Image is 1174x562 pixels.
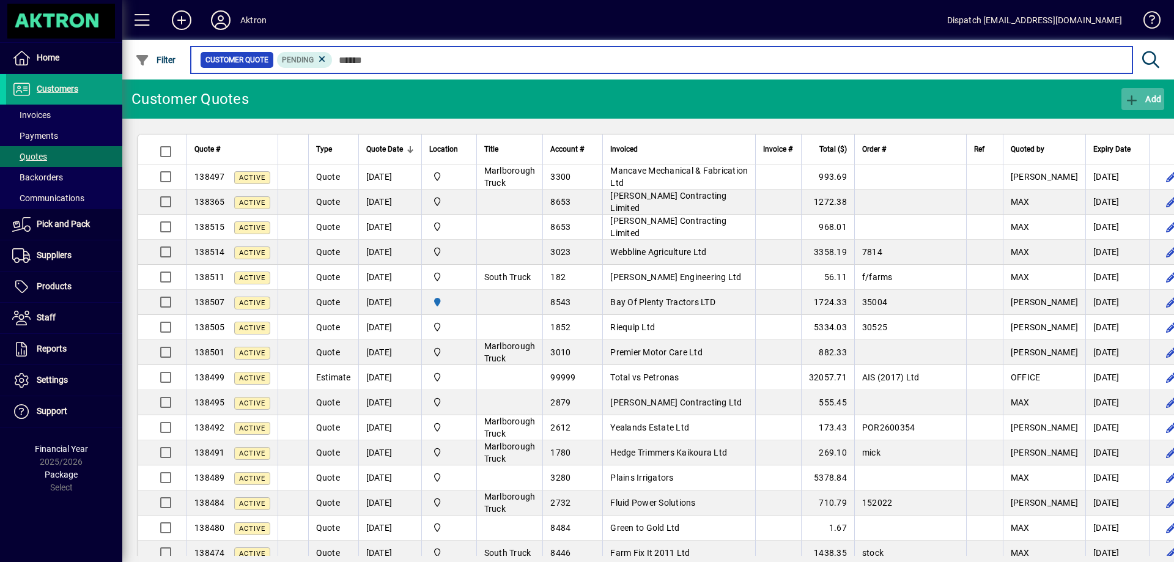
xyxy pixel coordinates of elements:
span: Support [37,406,67,416]
span: Location [429,142,458,156]
span: 138514 [194,247,225,257]
span: [PERSON_NAME] Contracting Limited [610,216,726,238]
span: Quote [316,272,340,282]
span: Active [239,424,265,432]
span: 30525 [862,322,887,332]
td: [DATE] [1085,240,1149,265]
td: [DATE] [1085,290,1149,315]
td: [DATE] [358,240,421,265]
span: Yealands Estate Ltd [610,423,689,432]
span: Ref [974,142,984,156]
td: [DATE] [358,315,421,340]
td: 269.10 [801,440,854,465]
td: [DATE] [358,290,421,315]
div: Quote # [194,142,270,156]
span: 3280 [550,473,570,483]
td: [DATE] [358,516,421,541]
td: [DATE] [1085,440,1149,465]
span: Invoice # [763,142,792,156]
span: Type [316,142,332,156]
span: 3300 [550,172,570,182]
span: Central [429,220,469,234]
a: Backorders [6,167,122,188]
span: Total ($) [819,142,847,156]
span: Customer Quote [205,54,268,66]
span: South Truck [484,272,531,282]
span: 138515 [194,222,225,232]
td: [DATE] [358,165,421,190]
span: Active [239,299,265,307]
span: MAX [1011,397,1030,407]
td: [DATE] [1085,265,1149,290]
div: Aktron [240,10,267,30]
span: Bay Of Plenty Tractors LTD [610,297,715,307]
span: Central [429,371,469,384]
td: [DATE] [1085,516,1149,541]
span: MAX [1011,523,1030,533]
span: Quote [316,523,340,533]
td: 555.45 [801,390,854,415]
span: 8446 [550,548,570,558]
span: [PERSON_NAME] [1011,423,1078,432]
span: 35004 [862,297,887,307]
span: Marlborough Truck [484,442,536,464]
span: Customers [37,84,78,94]
span: South Truck [484,548,531,558]
td: [DATE] [1085,390,1149,415]
span: Add [1124,94,1161,104]
div: Invoiced [610,142,748,156]
a: Home [6,43,122,73]
span: Quote [316,347,340,357]
a: Support [6,396,122,427]
span: 3023 [550,247,570,257]
span: Quotes [12,152,47,161]
span: 152022 [862,498,893,508]
td: 1724.33 [801,290,854,315]
span: Quote [316,423,340,432]
span: Account # [550,142,584,156]
span: MAX [1011,247,1030,257]
div: Location [429,142,469,156]
a: Knowledge Base [1134,2,1159,42]
span: 8484 [550,523,570,533]
td: [DATE] [1085,165,1149,190]
span: Central [429,245,469,259]
a: Quotes [6,146,122,167]
td: 56.11 [801,265,854,290]
a: Pick and Pack [6,209,122,240]
td: 3358.19 [801,240,854,265]
span: Central [429,270,469,284]
span: 7814 [862,247,882,257]
span: Quote [316,222,340,232]
a: Payments [6,125,122,146]
td: [DATE] [1085,415,1149,440]
span: 138492 [194,423,225,432]
span: Quote [316,322,340,332]
span: 99999 [550,372,575,382]
span: AIS (2017) Ltd [862,372,920,382]
td: 882.33 [801,340,854,365]
div: Quoted by [1011,142,1078,156]
a: Settings [6,365,122,396]
td: [DATE] [1085,215,1149,240]
td: [DATE] [358,440,421,465]
span: Marlborough Truck [484,166,536,188]
td: [DATE] [358,490,421,516]
a: Invoices [6,105,122,125]
span: Quote [316,297,340,307]
div: Customer Quotes [131,89,249,109]
span: Farm Fix It 2011 Ltd [610,548,690,558]
span: Invoices [12,110,51,120]
span: [PERSON_NAME] [1011,448,1078,457]
td: [DATE] [358,465,421,490]
span: Financial Year [35,444,88,454]
span: 138507 [194,297,225,307]
span: MAX [1011,272,1030,282]
span: 1780 [550,448,570,457]
span: Central [429,471,469,484]
span: Quote [316,548,340,558]
span: Hedge Trimmers Kaikoura Ltd [610,448,727,457]
span: Central [429,346,469,359]
span: MAX [1011,548,1030,558]
span: Expiry Date [1093,142,1131,156]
